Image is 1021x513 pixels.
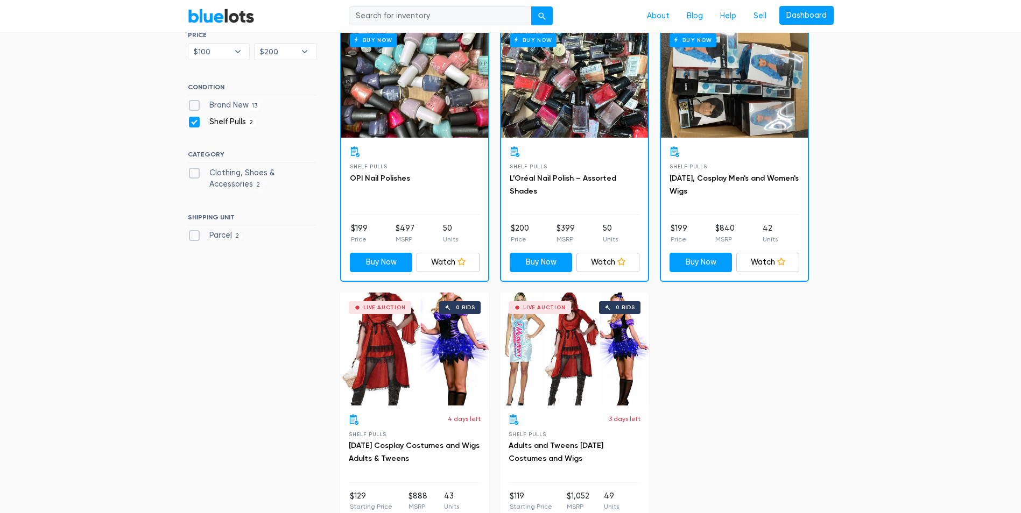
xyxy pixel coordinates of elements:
[510,163,547,169] span: Shelf Pulls
[341,25,488,138] a: Buy Now
[671,234,687,244] p: Price
[779,6,834,25] a: Dashboard
[509,431,546,437] span: Shelf Pulls
[501,25,648,138] a: Buy Now
[417,253,480,272] a: Watch
[603,223,618,244] li: 50
[350,163,388,169] span: Shelf Pulls
[523,305,566,310] div: Live Auction
[194,44,229,60] span: $100
[260,44,295,60] span: $200
[188,151,316,162] h6: CATEGORY
[500,293,649,405] a: Live Auction 0 bids
[351,234,368,244] p: Price
[350,174,410,183] a: OPI Nail Polishes
[340,293,489,405] a: Live Auction 0 bids
[712,6,745,26] a: Help
[396,223,414,244] li: $497
[510,502,552,511] p: Starting Price
[444,490,459,512] li: 43
[763,234,778,244] p: Units
[511,234,529,244] p: Price
[661,25,808,138] a: Buy Now
[293,44,316,60] b: ▾
[253,181,264,190] span: 2
[188,230,243,241] label: Parcel
[350,490,392,512] li: $129
[604,490,619,512] li: 49
[249,102,261,110] span: 13
[763,223,778,244] li: 42
[188,213,316,225] h6: SHIPPING UNIT
[188,99,261,111] label: Brand New
[443,223,458,244] li: 50
[557,223,575,244] li: $399
[510,253,573,272] a: Buy Now
[188,167,316,190] label: Clothing, Shoes & Accessories
[409,490,427,512] li: $888
[745,6,775,26] a: Sell
[349,441,480,463] a: [DATE] Cosplay Costumes and Wigs Adults & Tweens
[670,253,733,272] a: Buy Now
[510,33,557,47] h6: Buy Now
[443,234,458,244] p: Units
[444,502,459,511] p: Units
[188,83,316,95] h6: CONDITION
[188,31,316,39] h6: PRICE
[232,232,243,241] span: 2
[736,253,799,272] a: Watch
[670,174,799,196] a: [DATE], Cosplay Men's and Women's Wigs
[396,234,414,244] p: MSRP
[638,6,678,26] a: About
[576,253,639,272] a: Watch
[351,223,368,244] li: $199
[567,502,589,511] p: MSRP
[715,234,735,244] p: MSRP
[227,44,249,60] b: ▾
[670,163,707,169] span: Shelf Pulls
[246,118,257,127] span: 2
[603,234,618,244] p: Units
[349,431,386,437] span: Shelf Pulls
[510,490,552,512] li: $119
[671,223,687,244] li: $199
[511,223,529,244] li: $200
[350,253,413,272] a: Buy Now
[557,234,575,244] p: MSRP
[350,33,397,47] h6: Buy Now
[670,33,716,47] h6: Buy Now
[349,6,532,26] input: Search for inventory
[567,490,589,512] li: $1,052
[616,305,635,310] div: 0 bids
[509,441,603,463] a: Adults and Tweens [DATE] Costumes and Wigs
[678,6,712,26] a: Blog
[715,223,735,244] li: $840
[363,305,406,310] div: Live Auction
[604,502,619,511] p: Units
[456,305,475,310] div: 0 bids
[350,502,392,511] p: Starting Price
[609,414,640,424] p: 3 days left
[409,502,427,511] p: MSRP
[448,414,481,424] p: 4 days left
[188,8,255,24] a: BlueLots
[188,116,257,128] label: Shelf Pulls
[510,174,616,196] a: L’Oréal Nail Polish – Assorted Shades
